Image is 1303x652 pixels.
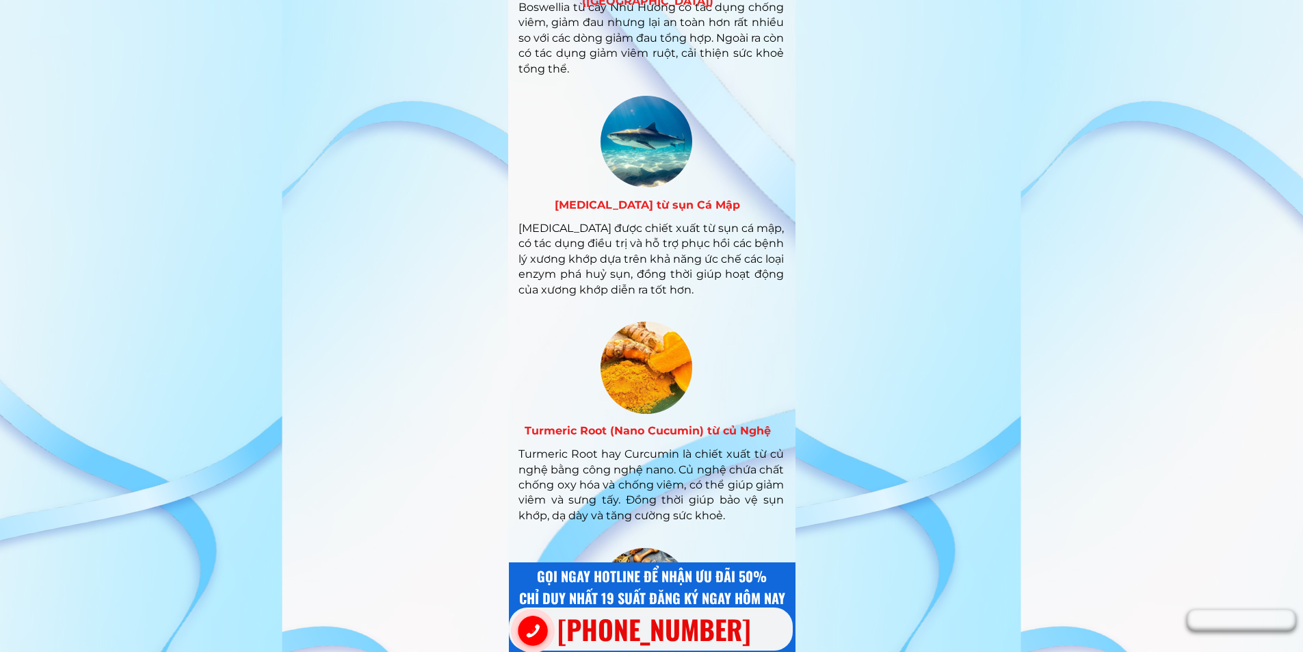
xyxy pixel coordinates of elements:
[492,562,795,652] a: GỌI NGAY HOTLINE ĐỂ NHẬN ƯU ĐÃI 50%CHỈ DUY NHẤT 19 SUẤT ĐĂNG KÝ NGAY HÔM NAY[PHONE_NUMBER]
[557,608,779,650] h3: [PHONE_NUMBER]
[518,447,784,523] h3: Turmeric Root hay Curcumin là chiết xuất từ củ nghệ bằng công nghệ nano. Củ nghệ chứa chất chống ...
[518,221,784,298] h3: [MEDICAL_DATA] được chiết xuất từ sụn cá mập, có tác dụng điều trị và hỗ trợ phục hồi các bệnh lý...
[511,422,784,440] h3: Turmeric Root (Nano Cucumin) từ củ Nghệ
[516,565,787,609] div: GỌI NGAY HOTLINE ĐỂ NHẬN ƯU ĐÃI 50% CHỈ DUY NHẤT 19 SUẤT ĐĂNG KÝ NGAY HÔM NAY
[511,196,784,214] h3: [MEDICAL_DATA] từ sụn Cá Mập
